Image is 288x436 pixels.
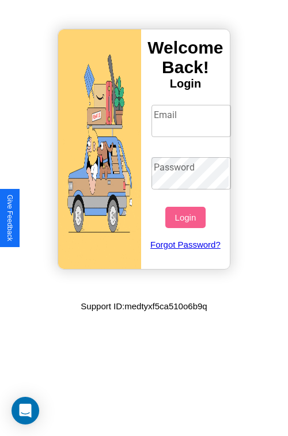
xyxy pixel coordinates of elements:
[165,207,205,228] button: Login
[146,228,226,261] a: Forgot Password?
[141,38,230,77] h3: Welcome Back!
[81,298,207,314] p: Support ID: medtyxf5ca510o6b9q
[141,77,230,90] h4: Login
[58,29,141,269] img: gif
[12,397,39,424] div: Open Intercom Messenger
[6,195,14,241] div: Give Feedback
